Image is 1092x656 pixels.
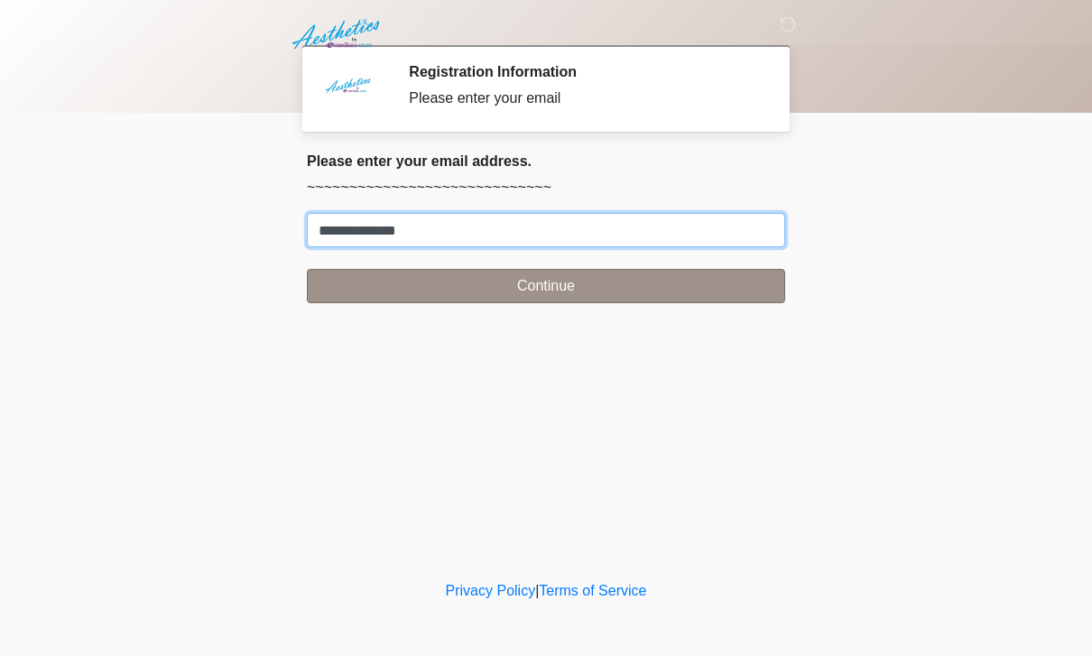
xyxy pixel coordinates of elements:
[307,177,785,199] p: ~~~~~~~~~~~~~~~~~~~~~~~~~~~~~
[320,63,375,117] img: Agent Avatar
[535,583,539,598] a: |
[307,269,785,303] button: Continue
[289,14,387,55] img: Aesthetics by Emediate Cure Logo
[307,152,785,170] h2: Please enter your email address.
[446,583,536,598] a: Privacy Policy
[409,63,758,80] h2: Registration Information
[539,583,646,598] a: Terms of Service
[409,88,758,109] div: Please enter your email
